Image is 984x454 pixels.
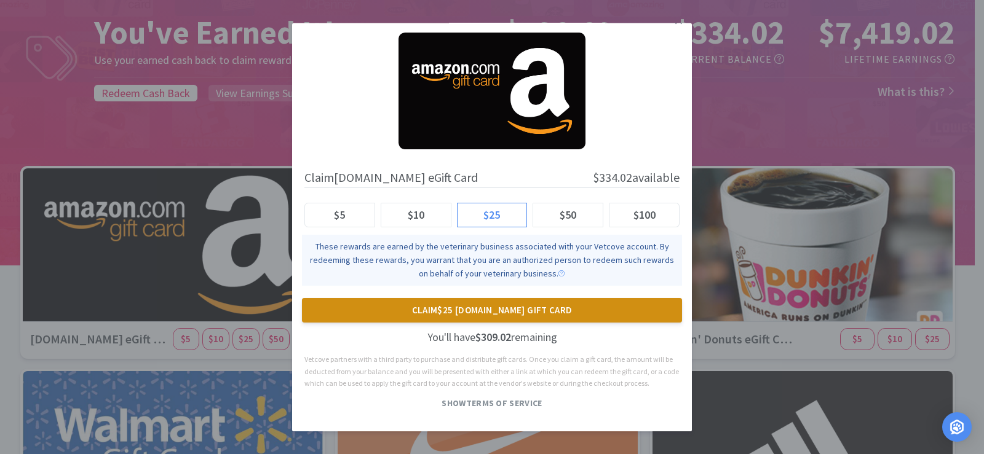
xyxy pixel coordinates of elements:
img: 4376d178c9774d9e8a976ebba5da0f7f_16.png [399,26,585,149]
span: $25 [483,208,500,222]
span: $309.02 [475,330,511,344]
span: $5 [334,208,345,222]
span: Show Terms of Service [442,397,542,409]
p: You'll have remaining [302,323,682,346]
div: These rewards are earned by the veterinary business associated with your Vetcove account. By rede... [307,240,677,281]
button: Claim$25 [DOMAIN_NAME] Gift Card [302,298,682,323]
span: $50 [560,208,576,222]
span: $10 [408,208,424,222]
span: $100 [633,208,656,222]
p: Vetcove partners with a third party to purchase and distribute gift cards. Once you claim a gift ... [304,354,680,389]
h3: available [593,168,680,187]
h3: Claim [DOMAIN_NAME] eGift Card [304,168,478,187]
div: Open Intercom Messenger [942,412,972,442]
span: $334.02 [593,170,632,185]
